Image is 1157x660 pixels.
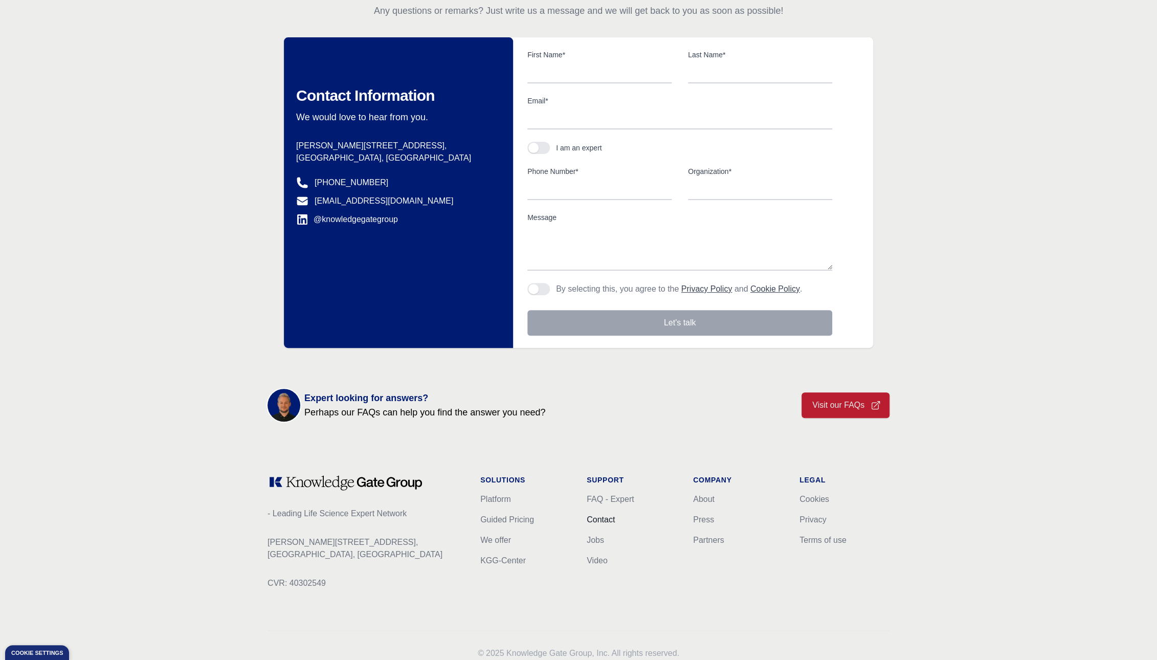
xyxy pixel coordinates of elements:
[480,495,511,503] a: Platform
[693,475,783,485] h1: Company
[587,495,634,503] a: FAQ - Expert
[750,284,800,293] a: Cookie Policy
[587,515,615,524] a: Contact
[688,50,832,60] label: Last Name*
[315,195,453,207] a: [EMAIL_ADDRESS][DOMAIN_NAME]
[480,475,570,485] h1: Solutions
[268,536,464,561] p: [PERSON_NAME][STREET_ADDRESS], [GEOGRAPHIC_DATA], [GEOGRAPHIC_DATA]
[296,86,488,105] h2: Contact Information
[268,508,464,520] p: - Leading Life Science Expert Network
[478,649,484,657] span: ©
[587,556,608,565] a: Video
[527,310,832,336] button: Let's talk
[296,152,488,164] p: [GEOGRAPHIC_DATA], [GEOGRAPHIC_DATA]
[480,515,534,524] a: Guided Pricing
[304,391,545,405] span: Expert looking for answers?
[799,536,847,544] a: Terms of use
[268,389,300,422] img: KOL management, KEE, Therapy area experts
[304,405,545,420] span: Perhaps our FAQs can help you find the answer you need?
[527,166,672,177] label: Phone Number*
[480,536,511,544] a: We offer
[799,475,889,485] h1: Legal
[799,515,826,524] a: Privacy
[693,515,714,524] a: Press
[268,647,889,659] p: 2025 Knowledge Gate Group, Inc. All rights reserved.
[693,495,715,503] a: About
[1106,611,1157,660] iframe: Chat Widget
[296,140,488,152] p: [PERSON_NAME][STREET_ADDRESS],
[799,495,829,503] a: Cookies
[315,177,388,189] a: [PHONE_NUMBER]
[296,111,488,123] p: We would love to hear from you.
[296,213,398,226] a: @knowledgegategroup
[527,50,672,60] label: First Name*
[802,392,889,418] a: Visit our FAQs
[688,166,832,177] label: Organization*
[527,212,832,223] label: Message
[11,650,63,656] div: Cookie settings
[556,143,602,153] div: I am an expert
[587,536,604,544] a: Jobs
[268,577,464,589] p: CVR: 40302549
[480,556,526,565] a: KGG-Center
[527,96,832,106] label: Email*
[556,283,802,295] p: By selecting this, you agree to the and .
[681,284,732,293] a: Privacy Policy
[693,536,724,544] a: Partners
[587,475,677,485] h1: Support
